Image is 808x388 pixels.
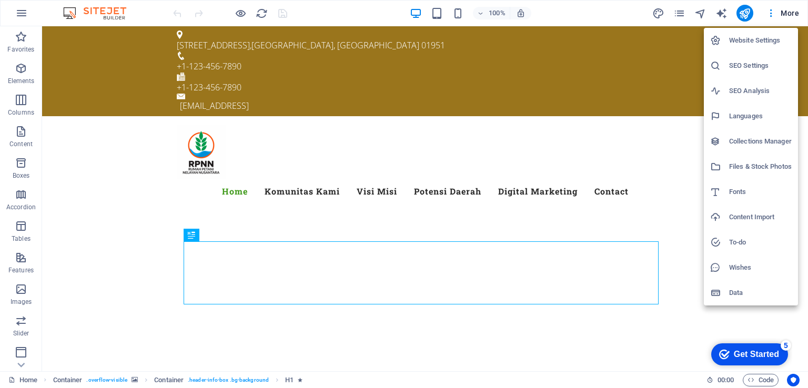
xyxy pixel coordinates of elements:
[729,186,792,198] h6: Fonts
[31,12,76,21] div: Get Started
[729,160,792,173] h6: Files & Stock Photos
[729,135,792,148] h6: Collections Manager
[729,110,792,122] h6: Languages
[729,59,792,72] h6: SEO Settings
[8,5,85,27] div: Get Started 5 items remaining, 0% complete
[729,85,792,97] h6: SEO Analysis
[729,287,792,299] h6: Data
[729,236,792,249] h6: To-do
[729,261,792,274] h6: Wishes
[78,2,88,13] div: 5
[729,34,792,47] h6: Website Settings
[729,211,792,223] h6: Content Import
